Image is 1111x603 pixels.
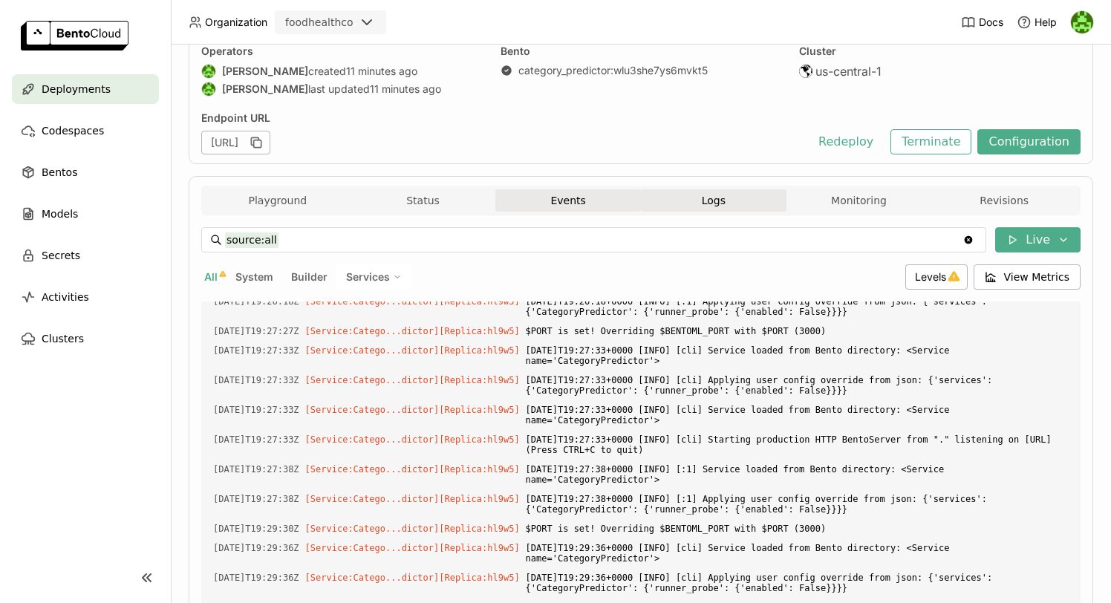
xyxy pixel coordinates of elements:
[931,189,1077,212] button: Revisions
[526,461,1069,488] span: [DATE]T19:27:38+0000 [INFO] [:1] Service loaded from Bento directory: <Service name='CategoryPred...
[305,345,440,356] span: [Service:Catego...dictor]
[370,82,441,96] span: 11 minutes ago
[977,129,1081,154] button: Configuration
[526,293,1069,320] span: [DATE]T19:26:18+0000 [INFO] [:1] Applying user config override from json: {'services': {'Category...
[285,15,353,30] div: foodhealthco
[915,270,946,283] span: Levels
[526,570,1069,596] span: [DATE]T19:29:36+0000 [INFO] [cli] Applying user config override from json: {'services': {'Categor...
[1004,270,1070,284] span: View Metrics
[213,540,299,556] span: 2025-10-02T19:29:36.074Z
[213,323,299,339] span: 2025-10-02T19:27:27.921Z
[213,461,299,477] span: 2025-10-02T19:27:38.481Z
[346,65,417,78] span: 11 minutes ago
[205,189,351,212] button: Playground
[213,491,299,507] span: 2025-10-02T19:27:38.552Z
[336,264,411,290] div: Services
[12,282,159,312] a: Activities
[439,326,519,336] span: [Replica:hl9w5]
[42,288,89,306] span: Activities
[890,129,971,154] button: Terminate
[501,45,782,58] div: Bento
[439,375,519,385] span: [Replica:hl9w5]
[1071,11,1093,33] img: Steven Searcy
[526,540,1069,567] span: [DATE]T19:29:36+0000 [INFO] [cli] Service loaded from Bento directory: <Service name='CategoryPre...
[12,324,159,353] a: Clusters
[305,573,440,583] span: [Service:Catego...dictor]
[12,241,159,270] a: Secrets
[439,296,519,307] span: [Replica:hl9w5]
[439,405,519,415] span: [Replica:hl9w5]
[439,524,519,534] span: [Replica:hl9w5]
[201,267,221,287] button: All
[204,270,218,283] span: All
[201,64,483,79] div: created
[12,157,159,187] a: Bentos
[305,405,440,415] span: [Service:Catego...dictor]
[305,494,440,504] span: [Service:Catego...dictor]
[351,189,496,212] button: Status
[288,267,330,287] button: Builder
[495,189,641,212] button: Events
[786,189,932,212] button: Monitoring
[42,122,104,140] span: Codespaces
[42,163,77,181] span: Bentos
[213,431,299,448] span: 2025-10-02T19:27:33.359Z
[213,402,299,418] span: 2025-10-02T19:27:33.132Z
[305,326,440,336] span: [Service:Catego...dictor]
[979,16,1003,29] span: Docs
[202,82,215,96] img: Steven Searcy
[526,402,1069,428] span: [DATE]T19:27:33+0000 [INFO] [cli] Service loaded from Bento directory: <Service name='CategoryPre...
[799,45,1081,58] div: Cluster
[305,434,440,445] span: [Service:Catego...dictor]
[42,247,80,264] span: Secrets
[905,264,968,290] div: Levels
[439,494,519,504] span: [Replica:hl9w5]
[21,21,128,50] img: logo
[202,65,215,78] img: Steven Searcy
[225,228,962,252] input: Search
[526,521,1069,537] span: $PORT is set! Overriding $BENTOML_PORT with $PORT (3000)
[702,194,726,207] span: Logs
[305,543,440,553] span: [Service:Catego...dictor]
[961,15,1003,30] a: Docs
[232,267,276,287] button: System
[974,264,1081,290] button: View Metrics
[439,345,519,356] span: [Replica:hl9w5]
[1035,16,1057,29] span: Help
[439,543,519,553] span: [Replica:hl9w5]
[42,205,78,223] span: Models
[807,129,884,154] button: Redeploy
[526,372,1069,399] span: [DATE]T19:27:33+0000 [INFO] [cli] Applying user config override from json: {'services': {'Categor...
[201,111,800,125] div: Endpoint URL
[201,131,270,154] div: [URL]
[815,64,882,79] span: us-central-1
[213,342,299,359] span: 2025-10-02T19:27:33.069Z
[439,464,519,475] span: [Replica:hl9w5]
[526,342,1069,369] span: [DATE]T19:27:33+0000 [INFO] [cli] Service loaded from Bento directory: <Service name='CategoryPre...
[42,330,84,348] span: Clusters
[995,227,1081,252] button: Live
[439,573,519,583] span: [Replica:hl9w5]
[213,293,299,310] span: 2025-10-02T19:26:18.649Z
[213,521,299,537] span: 2025-10-02T19:29:30.959Z
[305,524,440,534] span: [Service:Catego...dictor]
[305,464,440,475] span: [Service:Catego...dictor]
[12,199,159,229] a: Models
[346,270,390,284] span: Services
[526,491,1069,518] span: [DATE]T19:27:38+0000 [INFO] [:1] Applying user config override from json: {'services': {'Category...
[305,296,440,307] span: [Service:Catego...dictor]
[205,16,267,29] span: Organization
[12,74,159,104] a: Deployments
[222,65,308,78] strong: [PERSON_NAME]
[42,80,111,98] span: Deployments
[291,270,328,283] span: Builder
[12,116,159,146] a: Codespaces
[213,570,299,586] span: 2025-10-02T19:29:36.123Z
[201,45,483,58] div: Operators
[526,323,1069,339] span: $PORT is set! Overriding $BENTOML_PORT with $PORT (3000)
[222,82,308,96] strong: [PERSON_NAME]
[201,82,483,97] div: last updated
[235,270,273,283] span: System
[962,234,974,246] svg: Clear value
[1017,15,1057,30] div: Help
